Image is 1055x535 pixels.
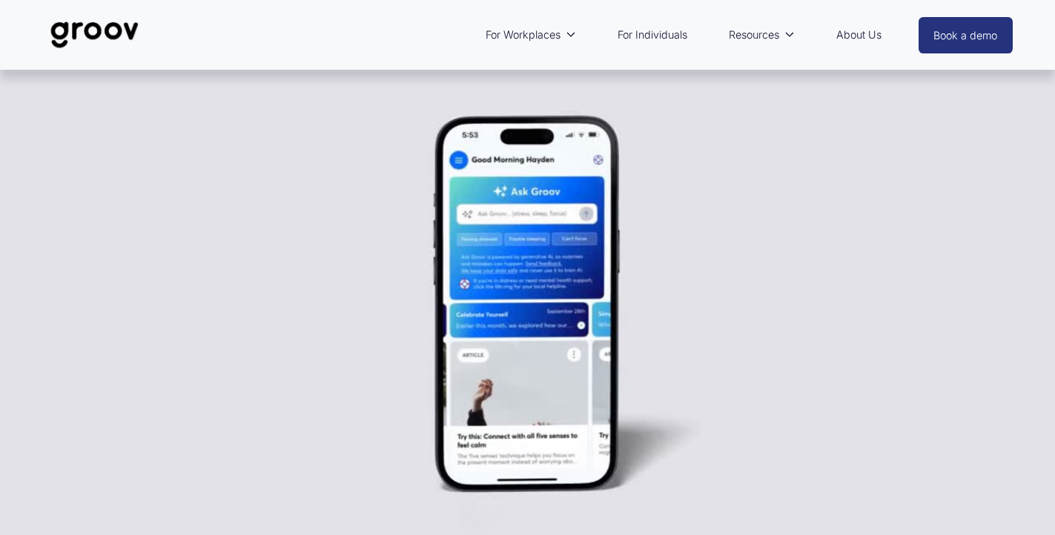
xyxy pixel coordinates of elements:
[478,18,583,52] a: folder dropdown
[829,18,889,52] a: About Us
[729,25,779,45] span: Resources
[721,18,802,52] a: folder dropdown
[486,25,560,45] span: For Workplaces
[610,18,695,52] a: For Individuals
[42,10,147,59] img: Groov | Unlock Human Potential at Work and in Life
[919,17,1013,53] a: Book a demo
